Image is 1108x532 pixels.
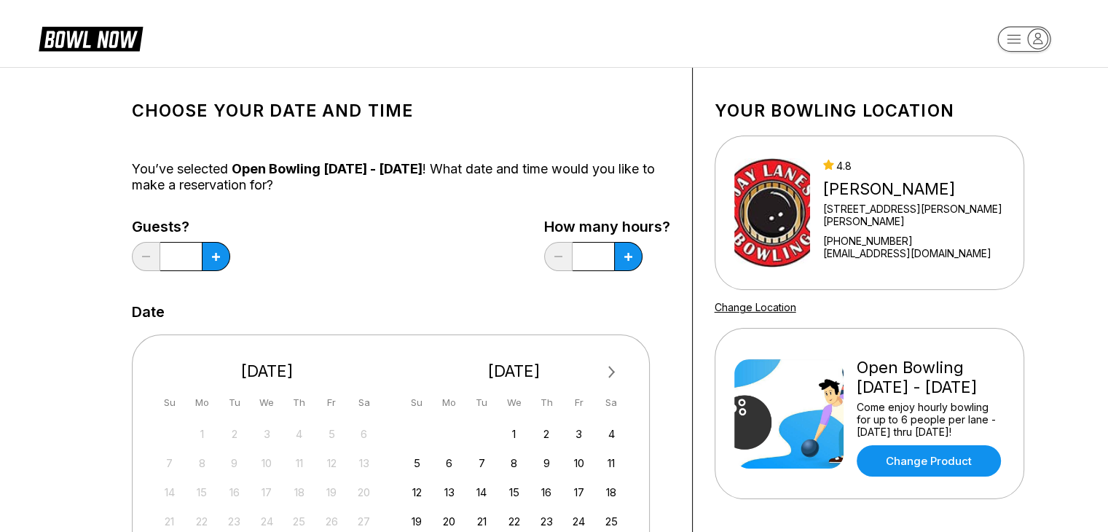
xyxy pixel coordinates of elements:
[504,512,524,531] div: Choose Wednesday, October 22nd, 2025
[289,512,309,531] div: Not available Thursday, September 25th, 2025
[823,235,1005,247] div: [PHONE_NUMBER]
[537,453,557,473] div: Choose Thursday, October 9th, 2025
[132,161,670,193] div: You’ve selected ! What date and time would you like to make a reservation for?
[602,424,621,444] div: Choose Saturday, October 4th, 2025
[715,301,796,313] a: Change Location
[823,203,1005,227] div: [STREET_ADDRESS][PERSON_NAME][PERSON_NAME]
[160,482,179,502] div: Not available Sunday, September 14th, 2025
[823,160,1005,172] div: 4.8
[132,101,670,121] h1: Choose your Date and time
[257,453,277,473] div: Not available Wednesday, September 10th, 2025
[602,482,621,502] div: Choose Saturday, October 18th, 2025
[354,424,374,444] div: Not available Saturday, September 6th, 2025
[160,393,179,412] div: Su
[224,453,244,473] div: Not available Tuesday, September 9th, 2025
[439,512,459,531] div: Choose Monday, October 20th, 2025
[192,512,212,531] div: Not available Monday, September 22nd, 2025
[160,512,179,531] div: Not available Sunday, September 21st, 2025
[602,393,621,412] div: Sa
[472,482,492,502] div: Choose Tuesday, October 14th, 2025
[544,219,670,235] label: How many hours?
[504,453,524,473] div: Choose Wednesday, October 8th, 2025
[857,445,1001,477] a: Change Product
[600,361,624,384] button: Next Month
[322,393,342,412] div: Fr
[823,247,1005,259] a: [EMAIL_ADDRESS][DOMAIN_NAME]
[257,393,277,412] div: We
[407,512,427,531] div: Choose Sunday, October 19th, 2025
[154,361,380,381] div: [DATE]
[192,393,212,412] div: Mo
[192,424,212,444] div: Not available Monday, September 1st, 2025
[439,482,459,502] div: Choose Monday, October 13th, 2025
[257,424,277,444] div: Not available Wednesday, September 3rd, 2025
[569,512,589,531] div: Choose Friday, October 24th, 2025
[289,453,309,473] div: Not available Thursday, September 11th, 2025
[407,482,427,502] div: Choose Sunday, October 12th, 2025
[439,393,459,412] div: Mo
[569,453,589,473] div: Choose Friday, October 10th, 2025
[472,512,492,531] div: Choose Tuesday, October 21st, 2025
[289,424,309,444] div: Not available Thursday, September 4th, 2025
[504,393,524,412] div: We
[354,393,374,412] div: Sa
[504,482,524,502] div: Choose Wednesday, October 15th, 2025
[192,453,212,473] div: Not available Monday, September 8th, 2025
[289,482,309,502] div: Not available Thursday, September 18th, 2025
[569,424,589,444] div: Choose Friday, October 3rd, 2025
[232,161,423,176] span: Open Bowling [DATE] - [DATE]
[354,512,374,531] div: Not available Saturday, September 27th, 2025
[401,361,627,381] div: [DATE]
[322,482,342,502] div: Not available Friday, September 19th, 2025
[322,453,342,473] div: Not available Friday, September 12th, 2025
[224,424,244,444] div: Not available Tuesday, September 2nd, 2025
[257,482,277,502] div: Not available Wednesday, September 17th, 2025
[322,424,342,444] div: Not available Friday, September 5th, 2025
[132,304,165,320] label: Date
[857,401,1005,438] div: Come enjoy hourly bowling for up to 6 people per lane - [DATE] thru [DATE]!
[537,482,557,502] div: Choose Thursday, October 16th, 2025
[407,453,427,473] div: Choose Sunday, October 5th, 2025
[289,393,309,412] div: Th
[224,393,244,412] div: Tu
[734,359,844,469] img: Open Bowling Sunday - Thursday
[472,393,492,412] div: Tu
[132,219,230,235] label: Guests?
[715,101,1024,121] h1: Your bowling location
[569,482,589,502] div: Choose Friday, October 17th, 2025
[192,482,212,502] div: Not available Monday, September 15th, 2025
[160,453,179,473] div: Not available Sunday, September 7th, 2025
[602,512,621,531] div: Choose Saturday, October 25th, 2025
[857,358,1005,397] div: Open Bowling [DATE] - [DATE]
[602,453,621,473] div: Choose Saturday, October 11th, 2025
[224,482,244,502] div: Not available Tuesday, September 16th, 2025
[504,424,524,444] div: Choose Wednesday, October 1st, 2025
[537,424,557,444] div: Choose Thursday, October 2nd, 2025
[354,453,374,473] div: Not available Saturday, September 13th, 2025
[224,512,244,531] div: Not available Tuesday, September 23rd, 2025
[569,393,589,412] div: Fr
[354,482,374,502] div: Not available Saturday, September 20th, 2025
[734,158,810,267] img: Jay Lanes
[537,393,557,412] div: Th
[472,453,492,473] div: Choose Tuesday, October 7th, 2025
[407,393,427,412] div: Su
[257,512,277,531] div: Not available Wednesday, September 24th, 2025
[439,453,459,473] div: Choose Monday, October 6th, 2025
[322,512,342,531] div: Not available Friday, September 26th, 2025
[823,179,1005,199] div: [PERSON_NAME]
[537,512,557,531] div: Choose Thursday, October 23rd, 2025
